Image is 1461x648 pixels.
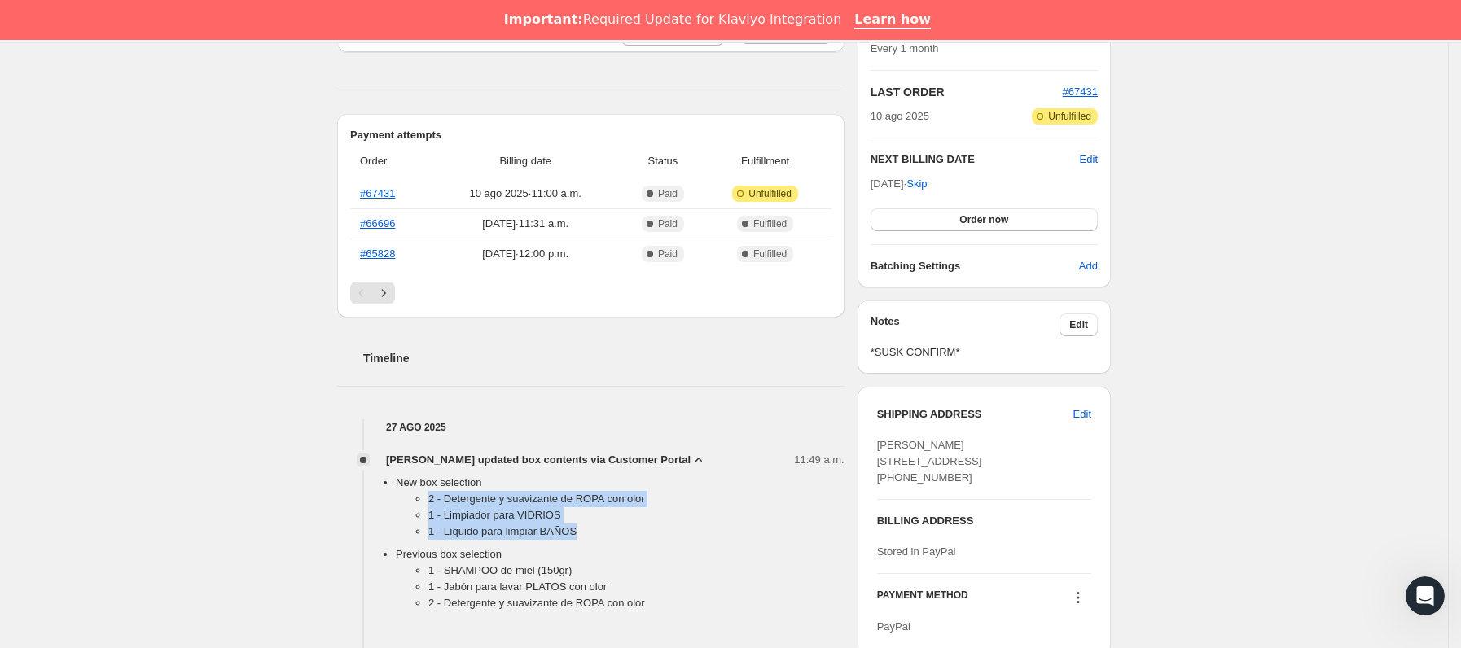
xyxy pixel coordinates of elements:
[959,213,1008,226] span: Order now
[337,419,845,436] h4: 27 ago 2025
[854,11,931,29] a: Learn how
[753,247,787,261] span: Fulfilled
[434,186,616,202] span: 10 ago 2025 · 11:00 a.m.
[1060,313,1098,336] button: Edit
[350,127,831,143] h2: Payment attempts
[1064,401,1101,427] button: Edit
[794,452,844,468] span: 11:49 a.m.
[504,11,841,28] div: Required Update for Klaviyo Integration
[877,545,956,558] span: Stored in PayPal
[871,108,929,125] span: 10 ago 2025
[748,187,792,200] span: Unfulfilled
[1063,84,1098,100] button: #67431
[428,579,845,595] li: 1 - Jabón para lavar PLATOS con olor
[428,491,845,507] li: 2 - Detergente y suavizante de ROPA con olor
[1406,576,1445,615] iframe: Intercom live chat
[877,513,1091,529] h3: BILLING ADDRESS
[1073,406,1091,423] span: Edit
[360,217,395,230] a: #66696
[1069,318,1088,331] span: Edit
[428,595,845,611] li: 2 - Detergente y suavizante de ROPA con olor
[360,187,395,199] a: #67431
[877,589,968,611] h3: PAYMENT METHOD
[428,523,845,540] li: 1 - Líquido para limpiar BAÑOS
[1080,151,1098,168] button: Edit
[871,258,1079,274] h6: Batching Settings
[709,153,822,169] span: Fulfillment
[877,620,910,633] span: PayPal
[877,406,1073,423] h3: SHIPPING ADDRESS
[350,282,831,304] nav: Paginación
[658,217,678,230] span: Paid
[1079,258,1098,274] span: Add
[871,84,1063,100] h2: LAST ORDER
[504,11,583,27] b: Important:
[897,171,937,197] button: Skip
[434,246,616,262] span: [DATE] · 12:00 p.m.
[428,507,845,523] li: 1 - Limpiador para VIDRIOS
[1063,85,1098,98] a: #67431
[753,217,787,230] span: Fulfilled
[396,546,845,618] li: Previous box selection
[871,177,928,190] span: [DATE] ·
[877,439,982,484] span: [PERSON_NAME] [STREET_ADDRESS] [PHONE_NUMBER]
[658,187,678,200] span: Paid
[363,350,845,366] h2: Timeline
[428,563,845,579] li: 1 - SHAMPOO de miel (150gr)
[871,208,1098,231] button: Order now
[871,42,939,55] span: Every 1 month
[386,452,691,468] span: [PERSON_NAME] updated box contents via Customer Portal
[871,151,1080,168] h2: NEXT BILLING DATE
[658,247,678,261] span: Paid
[906,176,927,192] span: Skip
[372,282,395,304] button: Siguiente
[871,344,1098,361] span: *SUSK CONFIRM*
[1069,253,1108,279] button: Add
[626,153,699,169] span: Status
[434,216,616,232] span: [DATE] · 11:31 a.m.
[434,153,616,169] span: Billing date
[1048,110,1091,123] span: Unfulfilled
[396,475,845,546] li: New box selection
[386,452,707,468] button: [PERSON_NAME] updated box contents via Customer Portal
[350,143,429,179] th: Order
[360,247,395,260] a: #65828
[871,313,1060,336] h3: Notes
